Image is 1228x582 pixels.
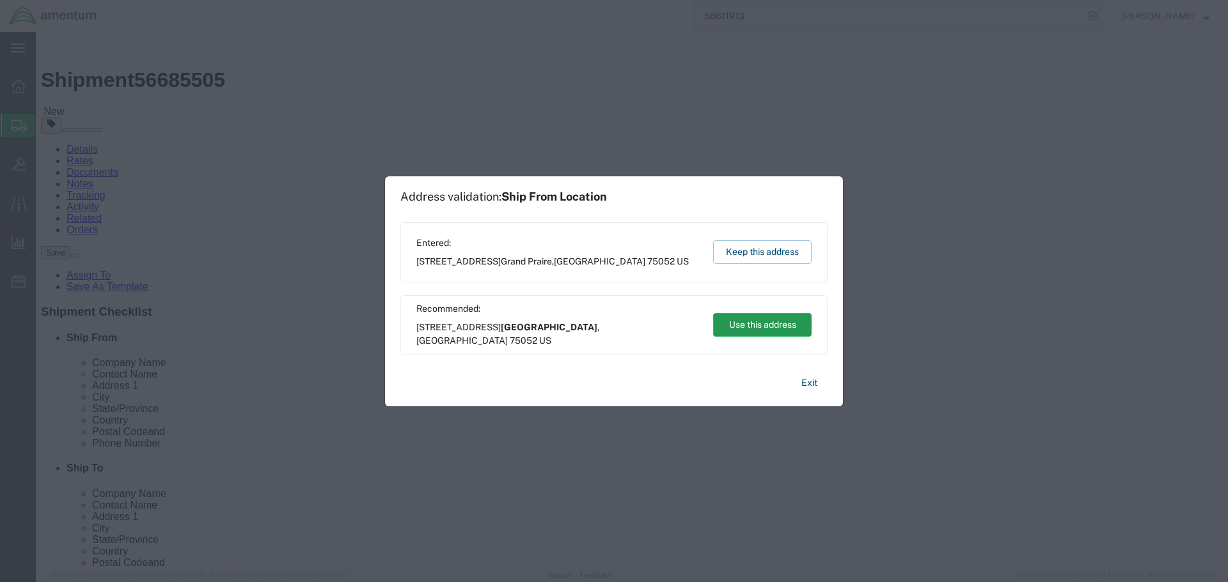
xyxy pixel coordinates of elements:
[416,302,701,316] span: Recommended:
[713,313,812,337] button: Use this address
[554,256,645,266] span: [GEOGRAPHIC_DATA]
[501,190,607,203] span: Ship From Location
[647,256,675,266] span: 75052
[501,256,552,266] span: Grand Praire
[791,372,828,394] button: Exit
[416,255,689,268] span: [STREET_ADDRESS] ,
[416,236,689,250] span: Entered:
[677,256,689,266] span: US
[416,321,701,348] span: [STREET_ADDRESS] ,
[416,335,508,346] span: [GEOGRAPHIC_DATA]
[510,335,537,346] span: 75052
[501,322,597,332] span: [GEOGRAPHIC_DATA]
[539,335,551,346] span: US
[713,240,812,264] button: Keep this address
[400,190,607,204] h1: Address validation:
